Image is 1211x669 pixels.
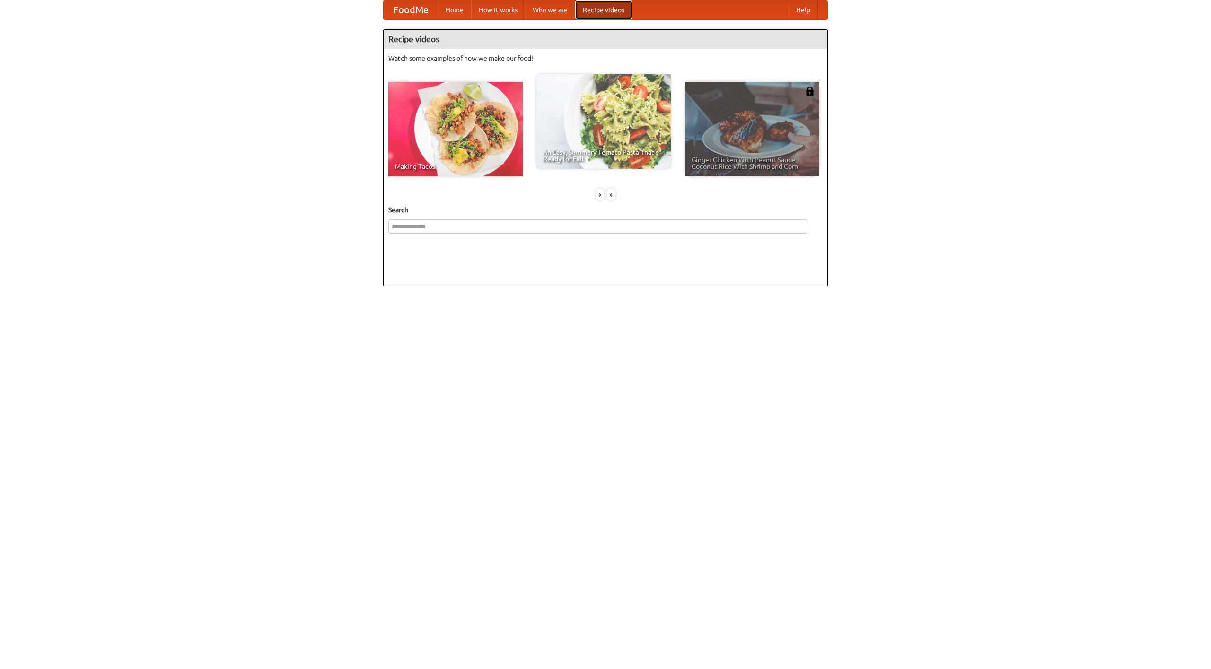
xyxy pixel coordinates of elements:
a: An Easy, Summery Tomato Pasta That's Ready for Fall [536,74,671,169]
p: Watch some examples of how we make our food! [388,53,823,63]
span: Making Tacos [395,163,516,170]
img: 483408.png [805,87,815,96]
a: Recipe videos [575,0,632,19]
a: Home [438,0,471,19]
a: FoodMe [384,0,438,19]
span: An Easy, Summery Tomato Pasta That's Ready for Fall [543,149,664,162]
a: Making Tacos [388,82,523,176]
div: « [596,189,604,200]
a: How it works [471,0,525,19]
h5: Search [388,205,823,215]
div: » [607,189,615,200]
h4: Recipe videos [384,30,827,49]
a: Help [789,0,818,19]
a: Who we are [525,0,575,19]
